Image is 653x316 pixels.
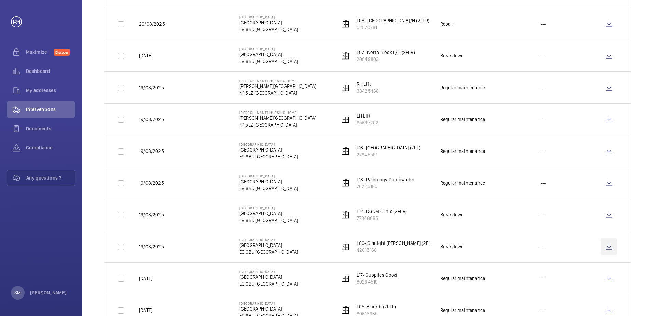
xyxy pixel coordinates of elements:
[239,58,298,65] p: E9 6BU [GEOGRAPHIC_DATA]
[440,307,485,314] div: Regular maintenance
[30,289,67,296] p: [PERSON_NAME]
[239,146,298,153] p: [GEOGRAPHIC_DATA]
[440,52,464,59] div: Breakdown
[357,151,420,158] p: 27645591
[440,21,454,27] div: Repair
[357,144,420,151] p: L16- [GEOGRAPHIC_DATA] (2FL)
[239,90,316,96] p: N1 5LZ [GEOGRAPHIC_DATA]
[357,56,415,63] p: 20049803
[139,180,164,186] p: 19/08/2025
[541,52,546,59] p: ---
[239,280,298,287] p: E9 6BU [GEOGRAPHIC_DATA]
[440,275,485,282] div: Regular maintenance
[26,49,54,55] span: Maximize
[342,52,350,60] img: elevator.svg
[357,17,430,24] p: L08- [GEOGRAPHIC_DATA]/H (2FLR)
[239,121,316,128] p: N1 5LZ [GEOGRAPHIC_DATA]
[239,115,316,121] p: [PERSON_NAME][GEOGRAPHIC_DATA]
[26,87,75,94] span: My addresses
[541,275,546,282] p: ---
[342,147,350,155] img: elevator.svg
[541,21,546,27] p: ---
[342,115,350,123] img: elevator.svg
[239,83,316,90] p: [PERSON_NAME][GEOGRAPHIC_DATA]
[357,183,415,190] p: 76225185
[239,79,316,83] p: [PERSON_NAME] Nursing Home
[342,211,350,219] img: elevator.svg
[357,247,435,253] p: 42015166
[239,206,298,210] p: [GEOGRAPHIC_DATA]
[357,278,397,285] p: 80294519
[239,178,298,185] p: [GEOGRAPHIC_DATA]
[357,215,407,222] p: 77846065
[440,84,485,91] div: Regular maintenance
[239,242,298,249] p: [GEOGRAPHIC_DATA]
[239,142,298,146] p: [GEOGRAPHIC_DATA]
[357,113,378,119] p: LH Lift
[139,84,164,91] p: 19/08/2025
[541,307,546,314] p: ---
[239,249,298,255] p: E9 6BU [GEOGRAPHIC_DATA]
[342,20,350,28] img: elevator.svg
[440,211,464,218] div: Breakdown
[342,306,350,314] img: elevator.svg
[239,51,298,58] p: [GEOGRAPHIC_DATA]
[239,269,298,274] p: [GEOGRAPHIC_DATA]
[357,49,415,56] p: L07- North Block L/H (2FLR)
[357,24,430,31] p: 52570761
[342,83,350,92] img: elevator.svg
[342,179,350,187] img: elevator.svg
[357,272,397,278] p: L17- Supplies Good
[239,238,298,242] p: [GEOGRAPHIC_DATA]
[139,21,165,27] p: 26/08/2025
[239,301,298,305] p: [GEOGRAPHIC_DATA]
[239,26,298,33] p: E9 6BU [GEOGRAPHIC_DATA]
[139,52,152,59] p: [DATE]
[357,119,378,126] p: 65697202
[26,106,75,113] span: Interventions
[357,240,435,247] p: L06- Starlight [PERSON_NAME] (2FLR)
[357,208,407,215] p: L12- DGUM Clinic (2FLR)
[541,243,546,250] p: ---
[541,211,546,218] p: ---
[541,84,546,91] p: ---
[440,180,485,186] div: Regular maintenance
[239,185,298,192] p: E9 6BU [GEOGRAPHIC_DATA]
[239,110,316,115] p: [PERSON_NAME] Nursing Home
[357,88,379,94] p: 38425468
[54,49,70,56] span: Discover
[541,180,546,186] p: ---
[239,15,298,19] p: [GEOGRAPHIC_DATA]
[541,116,546,123] p: ---
[139,116,164,123] p: 19/08/2025
[239,174,298,178] p: [GEOGRAPHIC_DATA]
[239,19,298,26] p: [GEOGRAPHIC_DATA]
[139,275,152,282] p: [DATE]
[357,81,379,88] p: RH Lift
[440,148,485,155] div: Regular maintenance
[541,148,546,155] p: ---
[239,217,298,224] p: E9 6BU [GEOGRAPHIC_DATA]
[14,289,21,296] p: SM
[357,303,396,310] p: L05-Block 5 (2FLR)
[139,307,152,314] p: [DATE]
[239,274,298,280] p: [GEOGRAPHIC_DATA]
[239,305,298,312] p: [GEOGRAPHIC_DATA]
[26,125,75,132] span: Documents
[440,243,464,250] div: Breakdown
[342,274,350,282] img: elevator.svg
[239,210,298,217] p: [GEOGRAPHIC_DATA]
[139,243,164,250] p: 19/08/2025
[26,68,75,75] span: Dashboard
[239,47,298,51] p: [GEOGRAPHIC_DATA]
[26,144,75,151] span: Compliance
[239,153,298,160] p: E9 6BU [GEOGRAPHIC_DATA]
[26,174,75,181] span: Any questions ?
[440,116,485,123] div: Regular maintenance
[357,176,415,183] p: L18- Pathology Dumbwaiter
[139,148,164,155] p: 19/08/2025
[342,242,350,251] img: elevator.svg
[139,211,164,218] p: 19/08/2025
